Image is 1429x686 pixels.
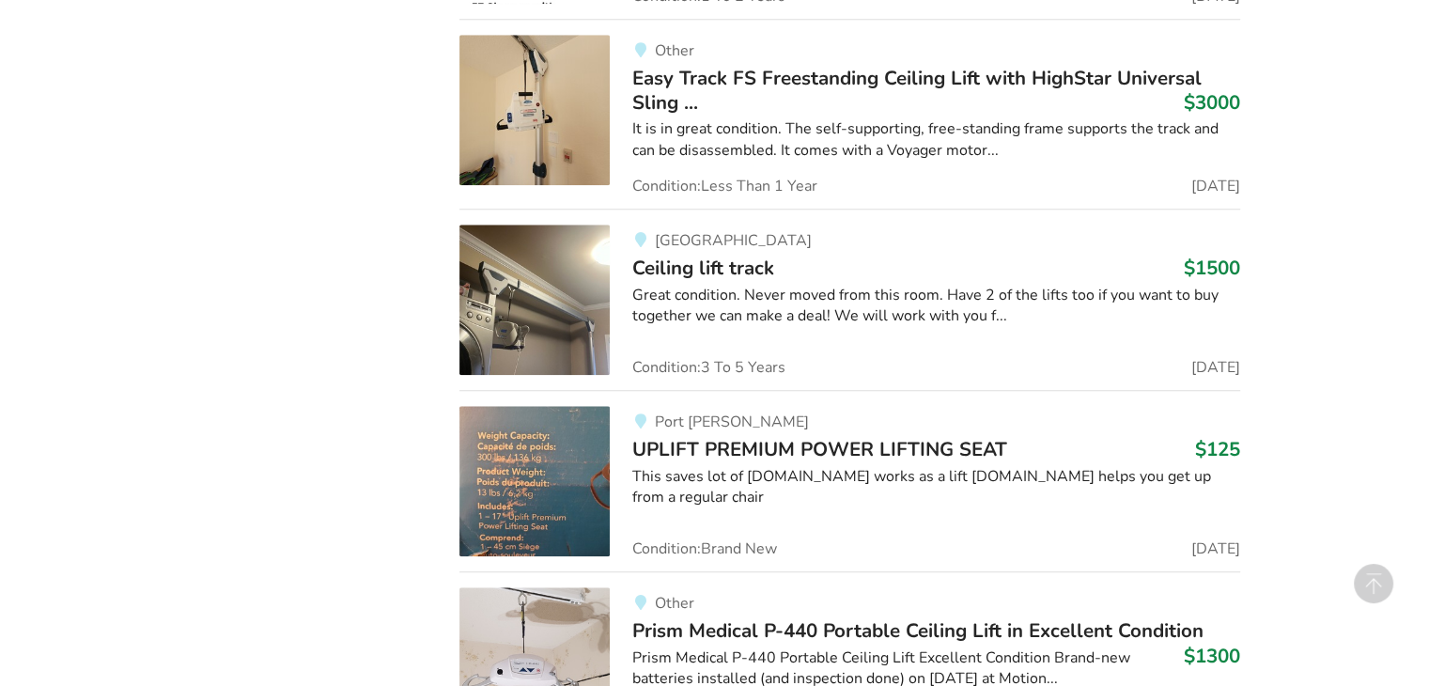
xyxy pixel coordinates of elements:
h3: $3000 [1184,90,1240,115]
h3: $125 [1195,437,1240,461]
a: transfer aids-ceiling lift track[GEOGRAPHIC_DATA]Ceiling lift track$1500Great condition. Never mo... [459,209,1240,390]
span: Condition: Brand New [632,541,777,556]
span: [GEOGRAPHIC_DATA] [654,230,811,251]
a: transfer aids-easy track fs freestanding ceiling lift with highstar universal sling with h/s-l vi... [459,19,1240,210]
span: Easy Track FS Freestanding Ceiling Lift with HighStar Universal Sling ... [632,65,1202,116]
span: [DATE] [1191,360,1240,375]
span: Other [654,40,693,61]
h3: $1500 [1184,256,1240,280]
img: transfer aids-ceiling lift track [459,225,610,375]
div: Great condition. Never moved from this room. Have 2 of the lifts too if you want to buy together ... [632,285,1240,328]
span: Condition: 3 To 5 Years [632,360,785,375]
span: [DATE] [1191,179,1240,194]
span: Prism Medical P-440 Portable Ceiling Lift in Excellent Condition [632,617,1204,644]
span: [DATE] [1191,541,1240,556]
div: It is in great condition. The self-supporting, free-standing frame supports the track and can be ... [632,118,1240,162]
span: UPLIFT PREMIUM POWER LIFTING SEAT [632,436,1007,462]
span: Other [654,593,693,614]
span: Condition: Less Than 1 Year [632,179,817,194]
span: Ceiling lift track [632,255,774,281]
span: Port [PERSON_NAME] [654,412,808,432]
h3: $1300 [1184,644,1240,668]
a: transfer aids-uplift premium power lifting seatPort [PERSON_NAME]UPLIFT PREMIUM POWER LIFTING SEA... [459,390,1240,571]
img: transfer aids-easy track fs freestanding ceiling lift with highstar universal sling with h/s-l vi... [459,35,610,185]
div: This saves lot of [DOMAIN_NAME] works as a lift [DOMAIN_NAME] helps you get up from a regular chair [632,466,1240,509]
img: transfer aids-uplift premium power lifting seat [459,406,610,556]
